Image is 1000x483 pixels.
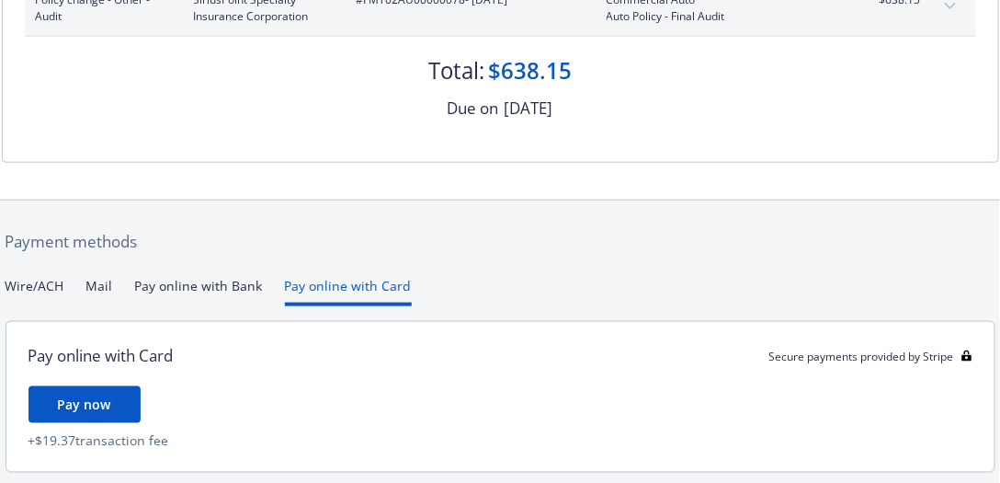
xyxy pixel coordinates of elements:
button: Wire/ACH [6,276,64,306]
button: Mail [86,276,113,306]
div: Secure payments provided by Stripe [769,349,972,364]
div: Pay online with Card [28,344,174,368]
div: $638.15 [488,55,572,86]
div: Payment methods [6,230,995,254]
div: Total: [428,55,484,86]
button: Pay now [28,386,141,423]
div: + $19.37 transaction fee [28,431,972,450]
div: [DATE] [505,97,553,121]
span: Pay now [58,396,111,413]
button: Pay online with Card [285,276,412,306]
button: Pay online with Bank [135,276,263,306]
span: Auto Policy - Final Audit [607,8,823,25]
div: Due on [448,97,499,121]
